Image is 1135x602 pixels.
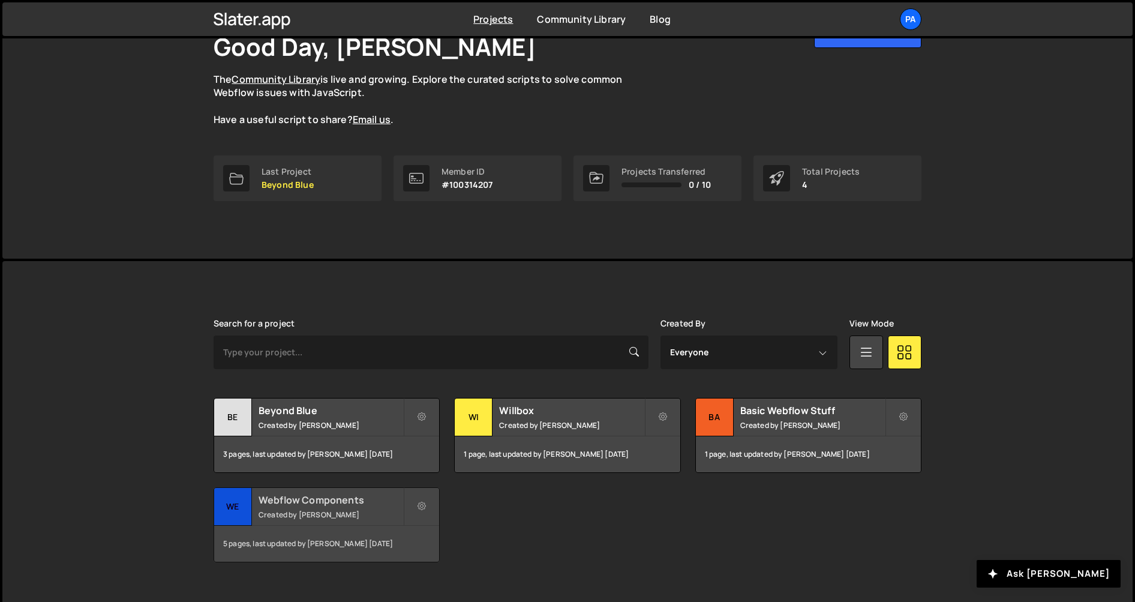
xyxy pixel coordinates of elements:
a: Ba Basic Webflow Stuff Created by [PERSON_NAME] 1 page, last updated by [PERSON_NAME] [DATE] [695,398,921,473]
a: We Webflow Components Created by [PERSON_NAME] 5 pages, last updated by [PERSON_NAME] [DATE] [214,487,440,562]
a: Last Project Beyond Blue [214,155,382,201]
button: Ask [PERSON_NAME] [977,560,1121,588]
span: 0 / 10 [689,180,711,190]
p: Beyond Blue [262,180,314,190]
p: 4 [802,180,860,190]
h1: Good Day, [PERSON_NAME] [214,30,536,63]
h2: Willbox [499,404,644,417]
h2: Beyond Blue [259,404,403,417]
h2: Webflow Components [259,493,403,507]
small: Created by [PERSON_NAME] [259,510,403,520]
div: Last Project [262,167,314,176]
div: 5 pages, last updated by [PERSON_NAME] [DATE] [214,526,439,562]
div: Ba [696,399,734,436]
div: Total Projects [802,167,860,176]
a: Be Beyond Blue Created by [PERSON_NAME] 3 pages, last updated by [PERSON_NAME] [DATE] [214,398,440,473]
label: Search for a project [214,319,295,328]
small: Created by [PERSON_NAME] [740,420,885,430]
div: 1 page, last updated by [PERSON_NAME] [DATE] [696,436,921,472]
div: We [214,488,252,526]
p: The is live and growing. Explore the curated scripts to solve common Webflow issues with JavaScri... [214,73,645,127]
a: Email us [353,113,391,126]
div: Be [214,399,252,436]
div: Projects Transferred [621,167,711,176]
div: 1 page, last updated by [PERSON_NAME] [DATE] [455,436,680,472]
a: Blog [650,13,671,26]
a: Community Library [232,73,320,86]
p: #100314207 [442,180,493,190]
a: Community Library [537,13,626,26]
small: Created by [PERSON_NAME] [259,420,403,430]
div: Member ID [442,167,493,176]
a: Projects [473,13,513,26]
label: Created By [660,319,706,328]
small: Created by [PERSON_NAME] [499,420,644,430]
a: Wi Willbox Created by [PERSON_NAME] 1 page, last updated by [PERSON_NAME] [DATE] [454,398,680,473]
h2: Basic Webflow Stuff [740,404,885,417]
a: Pa [900,8,921,30]
div: 3 pages, last updated by [PERSON_NAME] [DATE] [214,436,439,472]
input: Type your project... [214,336,648,369]
div: Wi [455,399,493,436]
label: View Mode [849,319,894,328]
